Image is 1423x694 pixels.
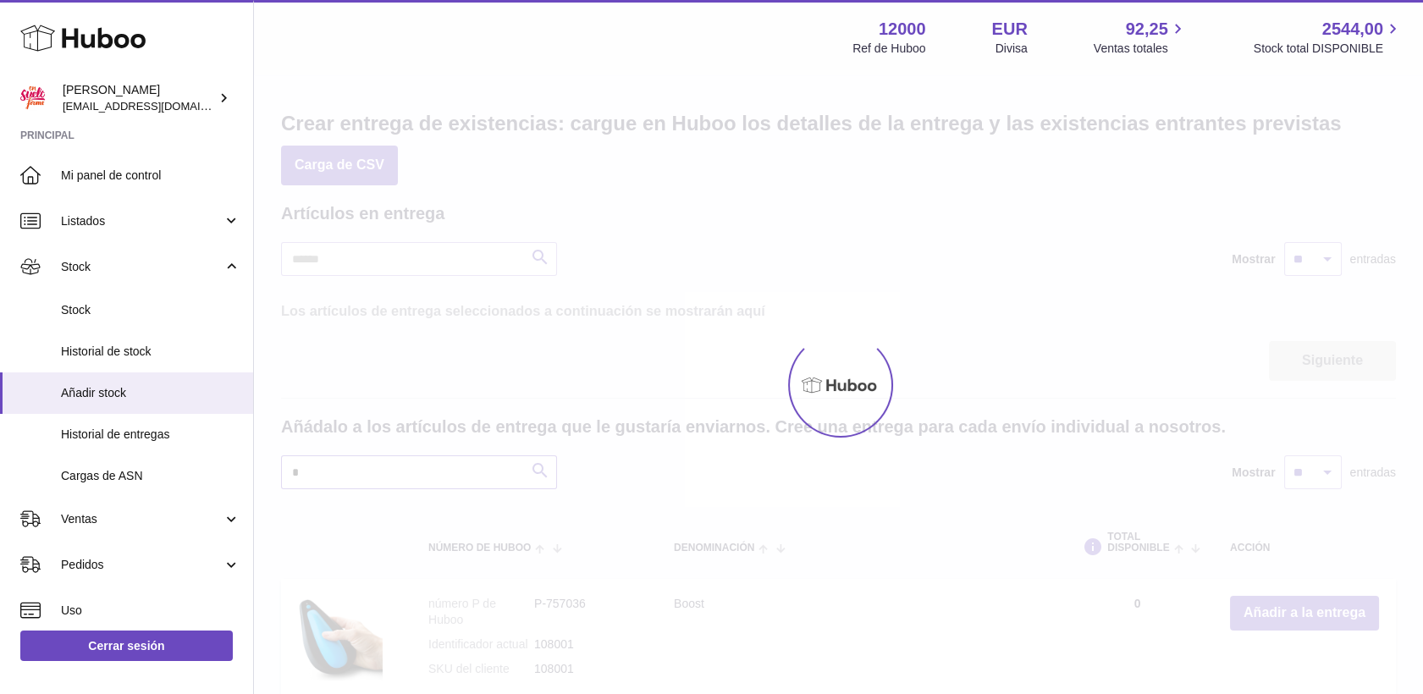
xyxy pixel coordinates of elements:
[879,18,926,41] strong: 12000
[1126,18,1168,41] span: 92,25
[61,259,223,275] span: Stock
[61,427,240,443] span: Historial de entregas
[63,82,215,114] div: [PERSON_NAME]
[63,99,249,113] span: [EMAIL_ADDRESS][DOMAIN_NAME]
[1094,18,1188,57] a: 92,25 Ventas totales
[61,557,223,573] span: Pedidos
[996,41,1028,57] div: Divisa
[61,385,240,401] span: Añadir stock
[992,18,1028,41] strong: EUR
[1094,41,1188,57] span: Ventas totales
[1254,18,1403,57] a: 2544,00 Stock total DISPONIBLE
[1322,18,1383,41] span: 2544,00
[1254,41,1403,57] span: Stock total DISPONIBLE
[61,511,223,527] span: Ventas
[61,213,223,229] span: Listados
[61,603,240,619] span: Uso
[20,85,46,111] img: mar@ensuelofirme.com
[61,344,240,360] span: Historial de stock
[61,302,240,318] span: Stock
[852,41,925,57] div: Ref de Huboo
[61,468,240,484] span: Cargas de ASN
[20,631,233,661] a: Cerrar sesión
[61,168,240,184] span: Mi panel de control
